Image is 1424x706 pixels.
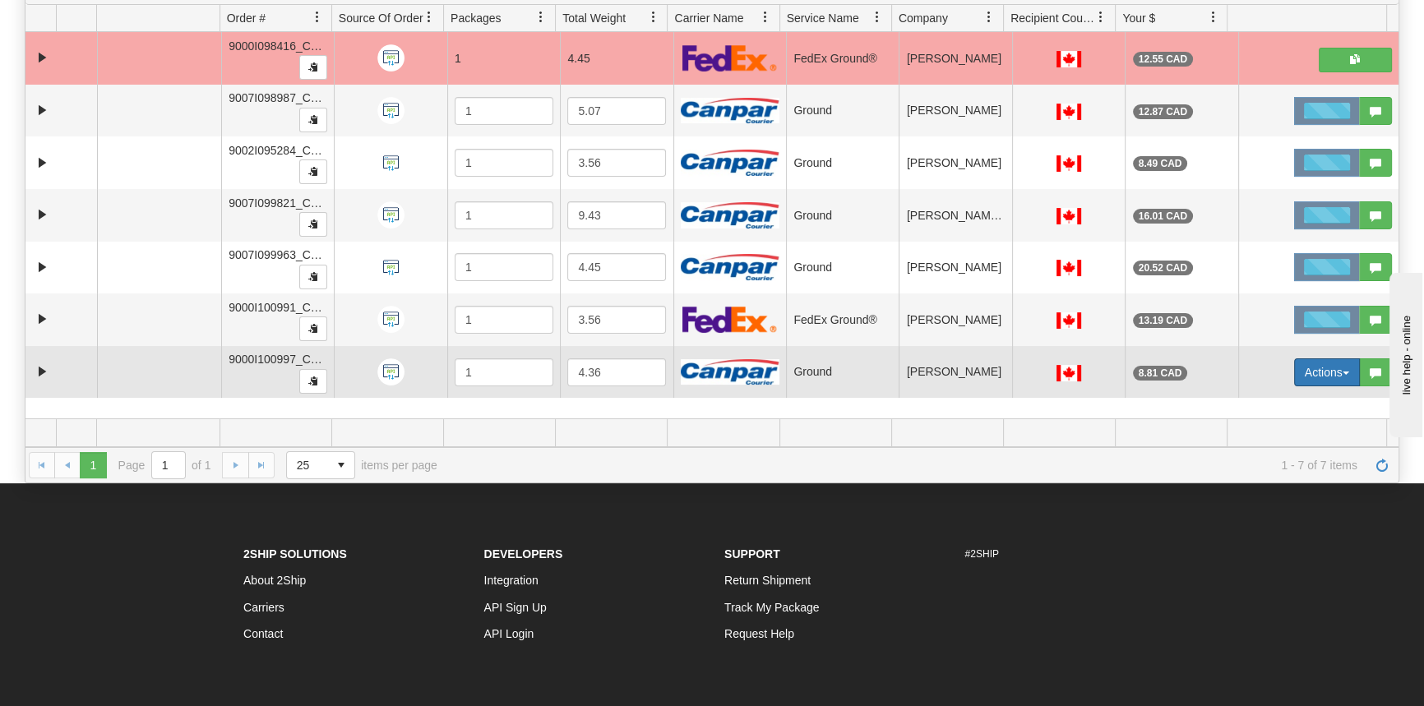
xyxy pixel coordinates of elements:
span: Page sizes drop down [286,451,355,479]
span: 1 - 7 of 7 items [460,459,1357,472]
iframe: chat widget [1386,269,1422,436]
strong: Support [724,547,780,561]
span: Your $ [1122,10,1155,26]
a: Recipient Country filter column settings [1087,3,1115,31]
img: API [377,254,405,281]
img: API [377,306,405,333]
a: Source Of Order filter column settings [415,3,443,31]
button: Actions [1294,358,1360,386]
span: 9007I098987_CATH [229,91,333,104]
div: 8.81 CAD [1133,366,1188,381]
span: Page of 1 [118,451,211,479]
span: 1 [455,52,461,65]
img: Canpar [681,150,779,176]
a: Integration [484,574,539,587]
td: Ground [786,136,899,189]
a: Carrier Name filter column settings [751,3,779,31]
a: Packages filter column settings [527,3,555,31]
a: Contact [243,627,283,640]
a: API Sign Up [484,601,547,614]
img: Canpar [681,98,779,124]
img: FedEx Express® [682,44,777,72]
td: [PERSON_NAME] [899,136,1011,189]
span: Total Weight [562,10,626,26]
span: 4.45 [567,52,589,65]
img: Canpar [681,202,779,228]
div: 13.19 CAD [1133,313,1193,328]
td: Ground [786,346,899,399]
td: [PERSON_NAME] [899,85,1011,137]
a: About 2Ship [243,574,306,587]
div: 8.49 CAD [1133,156,1188,171]
span: 25 [297,457,318,473]
div: 16.01 CAD [1133,209,1193,224]
a: Order # filter column settings [303,3,331,31]
a: Expand [32,309,53,330]
a: Return Shipment [724,574,811,587]
div: live help - online [12,14,152,26]
td: Ground [786,242,899,294]
span: 9002I095284_CATH [229,144,333,157]
button: Copy to clipboard [299,55,327,80]
span: 9007I099821_CATH [229,196,333,210]
button: Copy to clipboard [299,212,327,237]
span: Company [899,10,948,26]
a: Total Weight filter column settings [639,3,667,31]
img: API [377,358,405,385]
strong: 2Ship Solutions [243,547,347,561]
img: CA [1056,312,1081,329]
a: Expand [32,153,53,173]
a: Service Name filter column settings [863,3,891,31]
span: items per page [286,451,437,479]
td: [PERSON_NAME] [899,293,1011,346]
strong: Developers [484,547,563,561]
a: Company filter column settings [975,3,1003,31]
div: 12.55 CAD [1133,52,1193,67]
img: CA [1056,104,1081,120]
button: Copy to clipboard [299,159,327,184]
span: Page 1 [80,452,106,478]
img: FedEx Express® [682,306,777,333]
img: CA [1056,208,1081,224]
td: Ground [786,189,899,242]
span: Carrier Name [674,10,743,26]
a: Your $ filter column settings [1199,3,1227,31]
span: Packages [451,10,501,26]
a: Expand [32,362,53,382]
img: API [377,44,405,72]
img: API [377,97,405,124]
button: Copy to clipboard [299,316,327,341]
td: Ground [786,85,899,137]
img: CA [1056,155,1081,172]
img: API [377,150,405,177]
td: FedEx Ground® [786,293,899,346]
img: Canpar [681,254,779,280]
button: Copy to clipboard [299,265,327,289]
td: [PERSON_NAME] [899,242,1011,294]
td: FedEx Ground® [786,32,899,85]
span: 9000I100997_CATH [229,353,333,366]
a: Expand [32,48,53,68]
img: API [377,201,405,228]
span: Order # [227,10,266,26]
span: Service Name [787,10,859,26]
a: Expand [32,257,53,278]
a: Expand [32,205,53,225]
span: Recipient Country [1010,10,1095,26]
input: Page 1 [152,452,185,478]
h6: #2SHIP [965,549,1181,560]
a: API Login [484,627,534,640]
img: CA [1056,51,1081,67]
img: CA [1056,365,1081,381]
button: Copy to clipboard [299,369,327,394]
span: 9000I100991_CATH [229,301,333,314]
a: Request Help [724,627,794,640]
td: [PERSON_NAME] [899,32,1011,85]
td: [PERSON_NAME] & [PERSON_NAME] [899,189,1011,242]
div: 12.87 CAD [1133,104,1193,119]
span: 9007I099963_CATH [229,248,333,261]
span: Source Of Order [339,10,423,26]
img: Canpar [681,359,779,385]
td: [PERSON_NAME] [899,346,1011,399]
button: Shipping Documents [1319,48,1392,72]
